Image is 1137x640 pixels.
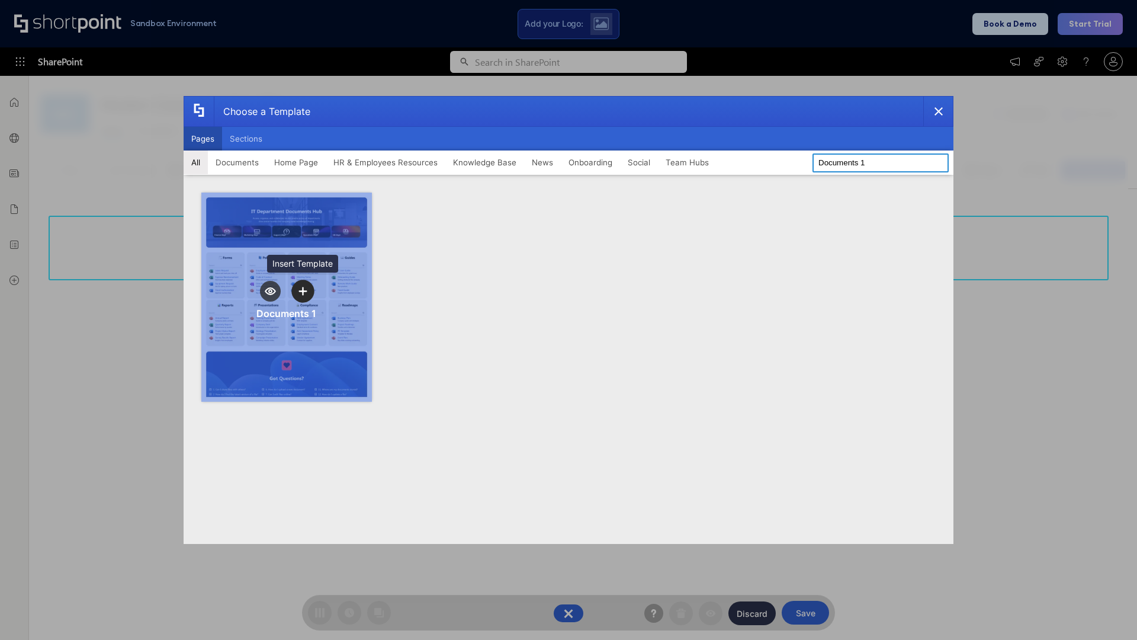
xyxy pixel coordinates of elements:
div: Documents 1 [256,308,316,319]
div: Choose a Template [214,97,310,126]
input: Search [812,153,949,172]
div: template selector [184,96,953,544]
button: Documents [208,151,266,174]
button: Sections [222,127,270,151]
button: Social [620,151,658,174]
button: All [184,151,208,174]
button: News [524,151,561,174]
button: Onboarding [561,151,620,174]
button: Home Page [266,151,326,174]
button: Knowledge Base [445,151,524,174]
button: Pages [184,127,222,151]
button: HR & Employees Resources [326,151,445,174]
button: Team Hubs [658,151,717,174]
iframe: Chat Widget [1078,583,1137,640]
